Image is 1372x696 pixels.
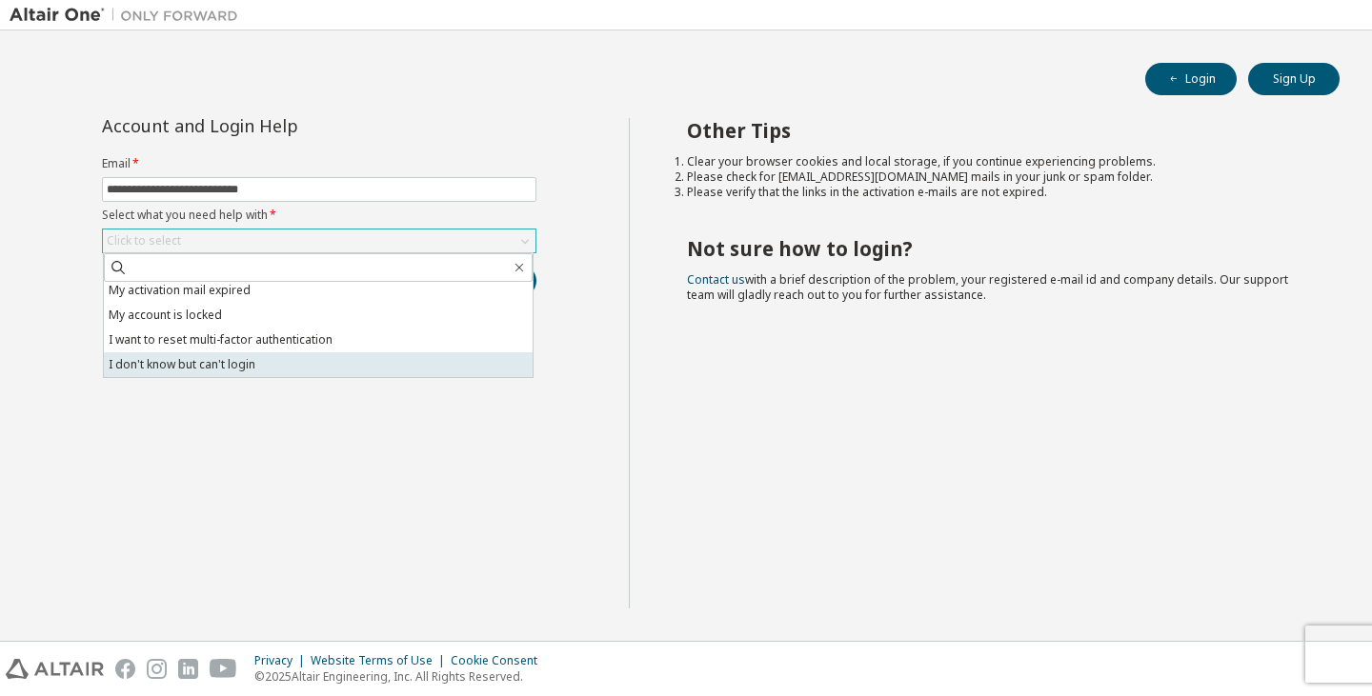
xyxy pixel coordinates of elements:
[687,271,745,288] a: Contact us
[102,156,536,171] label: Email
[687,271,1288,303] span: with a brief description of the problem, your registered e-mail id and company details. Our suppo...
[311,653,451,668] div: Website Terms of Use
[102,118,450,133] div: Account and Login Help
[115,659,135,679] img: facebook.svg
[687,169,1306,185] li: Please check for [EMAIL_ADDRESS][DOMAIN_NAME] mails in your junk or spam folder.
[6,659,104,679] img: altair_logo.svg
[147,659,167,679] img: instagram.svg
[687,185,1306,200] li: Please verify that the links in the activation e-mails are not expired.
[451,653,549,668] div: Cookie Consent
[210,659,237,679] img: youtube.svg
[10,6,248,25] img: Altair One
[254,668,549,685] p: © 2025 Altair Engineering, Inc. All Rights Reserved.
[104,278,533,303] li: My activation mail expired
[102,208,536,223] label: Select what you need help with
[687,236,1306,261] h2: Not sure how to login?
[178,659,198,679] img: linkedin.svg
[1145,63,1237,95] button: Login
[1248,63,1340,95] button: Sign Up
[687,118,1306,143] h2: Other Tips
[687,154,1306,169] li: Clear your browser cookies and local storage, if you continue experiencing problems.
[254,653,311,668] div: Privacy
[103,229,535,252] div: Click to select
[107,233,181,249] div: Click to select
